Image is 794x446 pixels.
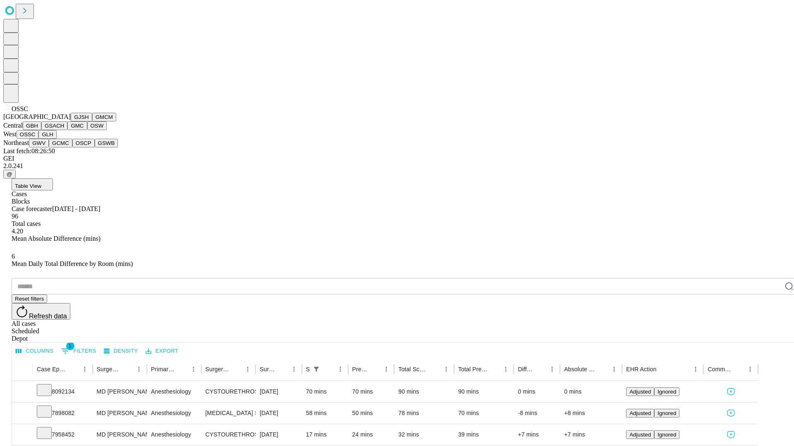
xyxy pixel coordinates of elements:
span: West [3,130,17,138]
div: +7 mins [564,424,618,445]
span: 6 [12,253,15,260]
button: Menu [380,363,392,375]
button: Sort [122,363,133,375]
div: Primary Service [151,366,175,372]
div: 39 mins [458,424,510,445]
button: Sort [535,363,546,375]
span: Total cases [12,220,41,227]
button: GBH [23,121,41,130]
button: GMCM [92,113,116,121]
span: Mean Daily Total Difference by Room (mins) [12,260,133,267]
button: Export [143,345,180,358]
div: 70 mins [306,381,344,402]
button: Menu [79,363,91,375]
span: Adjusted [629,410,651,416]
span: Last fetch: 08:26:50 [3,147,55,154]
span: Refresh data [29,313,67,320]
div: 0 mins [518,381,556,402]
span: [GEOGRAPHIC_DATA] [3,113,71,120]
div: 70 mins [352,381,390,402]
button: Sort [277,363,288,375]
div: [MEDICAL_DATA] SURGICAL [206,403,251,424]
div: Case Epic Id [37,366,67,372]
span: OSSC [12,105,28,112]
div: Surgeon Name [97,366,121,372]
div: Comments [708,366,732,372]
button: @ [3,170,16,178]
div: 7898082 [37,403,88,424]
button: Menu [335,363,346,375]
div: +8 mins [564,403,618,424]
div: 7958452 [37,424,88,445]
div: 90 mins [398,381,450,402]
button: Expand [16,428,29,442]
button: Menu [690,363,701,375]
button: Ignored [654,387,679,396]
span: Adjusted [629,432,651,438]
div: +7 mins [518,424,556,445]
button: Menu [546,363,558,375]
div: 50 mins [352,403,390,424]
div: 58 mins [306,403,344,424]
div: MD [PERSON_NAME] Md [97,381,143,402]
div: -8 mins [518,403,556,424]
div: Surgery Date [260,366,276,372]
span: Northeast [3,139,29,146]
button: Show filters [311,363,322,375]
span: Ignored [658,410,676,416]
button: Adjusted [626,409,654,418]
div: Scheduled In Room Duration [306,366,310,372]
button: Sort [230,363,242,375]
div: 8092134 [37,381,88,402]
div: Anesthesiology [151,381,197,402]
button: Menu [440,363,452,375]
span: 96 [12,213,18,220]
div: GEI [3,155,791,162]
button: OSSC [17,130,39,139]
div: [DATE] [260,424,298,445]
div: Surgery Name [206,366,230,372]
div: MD [PERSON_NAME] Md [97,424,143,445]
span: Reset filters [15,296,44,302]
button: GWV [29,139,49,147]
div: 1 active filter [311,363,322,375]
div: Total Predicted Duration [458,366,488,372]
button: Sort [176,363,188,375]
div: CYSTOURETHROSCOPY [MEDICAL_DATA] WITH [MEDICAL_DATA] AND [MEDICAL_DATA] INSERTION [206,381,251,402]
div: 32 mins [398,424,450,445]
span: Mean Absolute Difference (mins) [12,235,100,242]
button: Sort [429,363,440,375]
button: Sort [67,363,79,375]
div: 24 mins [352,424,390,445]
span: @ [7,171,12,177]
div: Absolute Difference [564,366,596,372]
div: EHR Action [626,366,656,372]
div: 0 mins [564,381,618,402]
div: Predicted In Room Duration [352,366,368,372]
button: GLH [38,130,56,139]
div: MD [PERSON_NAME] Md [97,403,143,424]
span: Central [3,122,23,129]
div: 2.0.241 [3,162,791,170]
div: Difference [518,366,534,372]
button: Menu [133,363,145,375]
span: Table View [15,183,41,189]
button: Refresh data [12,303,70,320]
button: GSACH [41,121,67,130]
div: CYSTOURETHROSCOPY WITH [MEDICAL_DATA] REMOVAL SIMPLE [206,424,251,445]
span: 4.20 [12,228,23,235]
button: Sort [369,363,380,375]
button: Sort [488,363,500,375]
button: Menu [288,363,300,375]
button: Menu [188,363,199,375]
button: Table View [12,178,53,190]
button: Ignored [654,430,679,439]
button: Sort [597,363,608,375]
div: Anesthesiology [151,424,197,445]
button: Adjusted [626,430,654,439]
button: Sort [733,363,744,375]
button: Show filters [59,344,98,358]
div: Anesthesiology [151,403,197,424]
div: [DATE] [260,381,298,402]
button: Ignored [654,409,679,418]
